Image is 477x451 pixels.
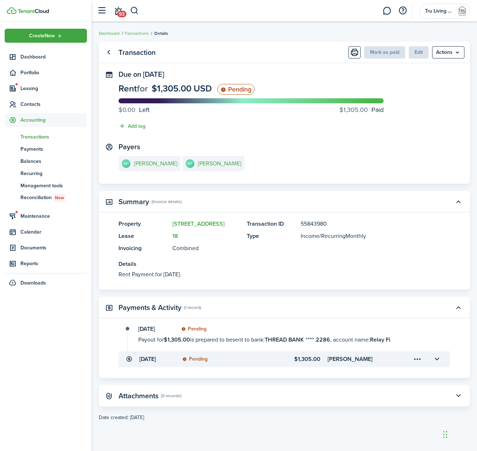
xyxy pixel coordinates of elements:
panel-main-subtitle: (Invoice details) [152,198,182,205]
button: Open sidebar [95,4,108,18]
avatar-text: MY [186,159,194,168]
button: Open resource center [397,5,409,17]
status: Pending [181,326,207,332]
a: MY[PERSON_NAME] [182,156,245,171]
button: Toggle accordion [452,196,464,208]
a: Transactions [5,131,87,143]
a: ReconciliationNew [5,192,87,204]
progress-caption-label-value: $0.00 [119,105,135,115]
created-at: Date created: [DATE] [99,414,470,421]
span: Create New [29,33,55,38]
e-details-info-title: [PERSON_NAME] [198,160,241,167]
span: $1,305.00 USD [152,82,212,95]
span: Maintenance [20,212,87,220]
button: Add tag [119,122,145,130]
a: Messaging [380,2,394,20]
status: Pending [182,356,208,362]
span: Due on [DATE] [119,69,164,80]
panel-main-description: Combined [172,244,240,253]
panel-main-title: Attachments [119,392,158,400]
status: Pending [217,84,255,95]
menu-btn: Actions [432,46,464,58]
a: Go back [102,46,115,58]
a: Management tools [5,179,87,192]
transaction-details-table-item-amount: $1,305.00 [263,355,320,363]
img: Tru Living Company, LLC [457,5,468,17]
b: Relay Fi [370,335,390,344]
panel-main-description: 55843980 [301,220,429,228]
a: Recurring [5,167,87,179]
transaction-details-table-item-client: Nina Hepworth [328,355,391,363]
button: Toggle accordion [452,301,464,314]
span: New [55,194,64,201]
e-details-info-title: [PERSON_NAME] [134,160,177,167]
a: Transactions [124,30,149,37]
panel-main-body: Toggle accordion [99,220,470,290]
span: Tru Living Company, LLC [425,9,454,14]
avatar-text: NH [122,159,130,168]
span: Payments [20,145,87,153]
span: 93 [117,11,126,17]
panel-main-description: / [301,232,429,240]
transaction-details-activity-item-descri: Payout for is prepared to be sent to bank: , account name: [138,335,428,344]
button: Toggle accordion [431,353,443,365]
panel-main-title: Payments & Activity [119,304,181,312]
button: Open menu [432,46,464,58]
a: NH[PERSON_NAME] [119,156,181,171]
span: Rent [119,82,137,95]
panel-main-title: Transaction ID [247,220,297,228]
transaction-details-table-item-date: [DATE] [139,355,175,363]
panel-main-subtitle: (1 record) [184,304,201,311]
progress-caption-label: Left [119,105,149,115]
button: Open menu [411,353,423,365]
span: Balances [20,158,87,165]
span: Reconciliation [20,194,87,202]
panel-main-title: Transaction [119,48,156,57]
span: Details [154,30,168,37]
button: Open menu [5,29,87,43]
span: Contacts [20,100,87,108]
a: 18 [172,232,178,240]
progress-caption-label: Paid [339,105,384,115]
img: TenantCloud [7,7,17,14]
panel-main-title: Details [119,260,429,268]
a: Balances [5,155,87,167]
span: Recurring [20,170,87,177]
panel-main-description: Rent Payment for [DATE]. [119,270,429,279]
transaction-details-activity-item-date: [DATE] [138,326,174,332]
img: TenantCloud [18,9,49,13]
panel-main-subtitle: (0 records) [161,393,181,399]
a: Dashboard [99,30,120,37]
a: Reports [5,257,87,271]
panel-main-title: Property [119,220,169,228]
panel-main-title: Type [247,232,297,240]
span: Portfolio [20,69,87,76]
button: Print [348,46,361,58]
span: Calendar [20,228,87,236]
b: THREAD BANK [265,335,304,344]
span: Dashboard [20,53,87,61]
a: Notifications [111,2,125,20]
a: [STREET_ADDRESS] [172,220,224,228]
span: Documents [20,244,87,252]
span: Management tools [20,182,87,189]
panel-main-title: Summary [119,198,149,206]
iframe: Chat Widget [441,417,477,451]
panel-main-title: Invoicing [119,244,169,253]
b: $1,305.00 [164,335,190,344]
span: Transactions [20,133,87,141]
a: Payments [5,143,87,155]
span: Recurring Monthly [321,232,366,240]
panel-main-title: Lease [119,232,169,240]
button: Search [130,5,139,17]
panel-main-title: Payers [119,143,140,151]
span: Leasing [20,85,87,92]
a: Dashboard [5,50,87,64]
div: Drag [443,424,448,445]
progress-caption-label-value: $1,305.00 [339,105,368,115]
span: Accounting [20,116,87,124]
span: Income [301,232,319,240]
button: Toggle accordion [452,390,464,402]
span: Reports [20,260,87,267]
